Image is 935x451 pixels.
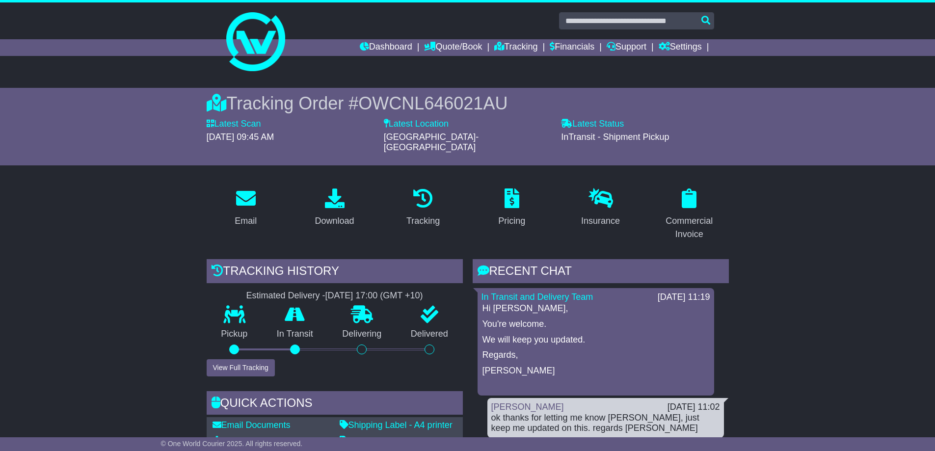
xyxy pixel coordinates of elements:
[491,413,720,434] div: ok thanks for letting me know [PERSON_NAME], just keep me updated on this. regards [PERSON_NAME]
[360,39,412,56] a: Dashboard
[207,359,275,376] button: View Full Tracking
[482,350,709,361] p: Regards,
[498,214,525,228] div: Pricing
[482,366,709,376] p: [PERSON_NAME]
[262,329,328,340] p: In Transit
[491,402,564,412] a: [PERSON_NAME]
[482,319,709,330] p: You're welcome.
[400,185,446,231] a: Tracking
[481,292,593,302] a: In Transit and Delivery Team
[406,214,440,228] div: Tracking
[207,391,463,418] div: Quick Actions
[494,39,537,56] a: Tracking
[213,436,308,446] a: Download Documents
[482,303,709,314] p: Hi [PERSON_NAME],
[659,39,702,56] a: Settings
[325,291,423,301] div: [DATE] 17:00 (GMT +10)
[550,39,594,56] a: Financials
[668,402,720,413] div: [DATE] 11:02
[213,420,291,430] a: Email Documents
[607,39,646,56] a: Support
[492,185,532,231] a: Pricing
[161,440,303,448] span: © One World Courier 2025. All rights reserved.
[207,291,463,301] div: Estimated Delivery -
[315,214,354,228] div: Download
[308,185,360,231] a: Download
[384,132,479,153] span: [GEOGRAPHIC_DATA]-[GEOGRAPHIC_DATA]
[650,185,729,244] a: Commercial Invoice
[358,93,508,113] span: OWCNL646021AU
[207,259,463,286] div: Tracking history
[207,119,261,130] label: Latest Scan
[207,329,263,340] p: Pickup
[581,214,620,228] div: Insurance
[207,132,274,142] span: [DATE] 09:45 AM
[384,119,449,130] label: Latest Location
[473,259,729,286] div: RECENT CHAT
[561,132,669,142] span: InTransit - Shipment Pickup
[482,335,709,345] p: We will keep you updated.
[424,39,482,56] a: Quote/Book
[396,329,463,340] p: Delivered
[328,329,397,340] p: Delivering
[228,185,263,231] a: Email
[575,185,626,231] a: Insurance
[235,214,257,228] div: Email
[207,93,729,114] div: Tracking Order #
[340,420,453,430] a: Shipping Label - A4 printer
[656,214,722,241] div: Commercial Invoice
[561,119,624,130] label: Latest Status
[658,292,710,303] div: [DATE] 11:19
